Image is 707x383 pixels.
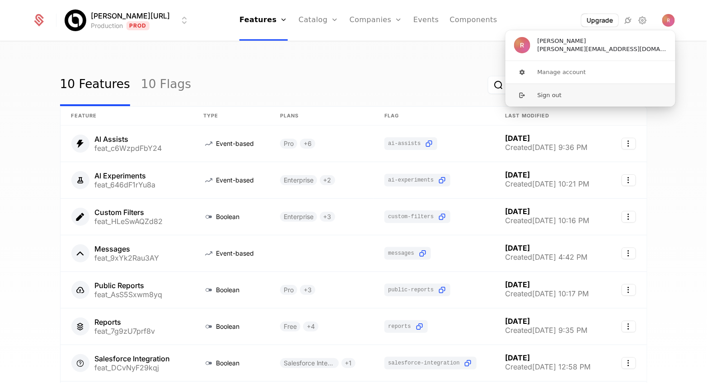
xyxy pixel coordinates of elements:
div: Production [91,21,123,30]
span: [PERSON_NAME] [538,37,586,45]
th: Last Modified [495,107,609,126]
button: Select action [622,357,636,369]
img: Ryan [662,14,675,27]
th: Feature [61,107,192,126]
button: Select action [622,321,636,332]
a: 10 Features [60,64,130,106]
button: Select environment [67,10,190,30]
img: Ryan [514,37,530,53]
div: User button popover [506,30,675,107]
th: Flag [374,107,494,126]
a: Settings [637,15,648,26]
button: Close user button [662,14,675,27]
button: Select action [622,174,636,186]
span: [PERSON_NAME][URL] [91,10,170,21]
a: Integrations [623,15,633,26]
button: Select action [622,138,636,149]
a: 10 Flags [141,64,191,106]
span: [PERSON_NAME][EMAIL_ADDRESS][DOMAIN_NAME] [538,45,667,53]
img: Billy.ai [65,9,86,31]
span: Prod [126,21,150,30]
button: Sign out [505,84,676,107]
th: Type [192,107,269,126]
button: Select action [622,248,636,259]
th: Plans [269,107,374,126]
button: Upgrade [581,14,618,27]
button: Select action [622,211,636,223]
button: Select action [622,284,636,296]
button: Manage account [505,61,676,84]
